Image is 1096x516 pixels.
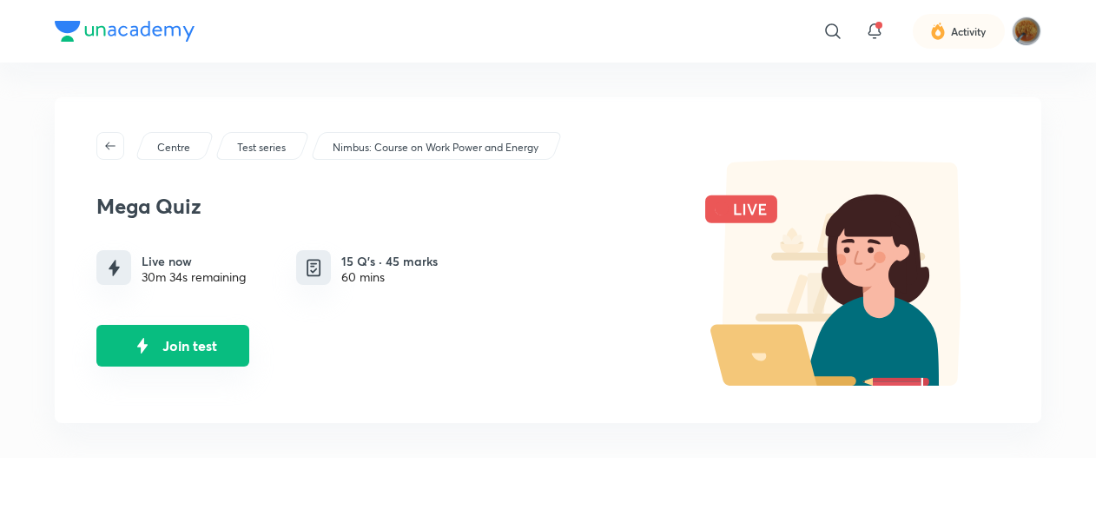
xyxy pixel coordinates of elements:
img: live-icon [129,333,155,359]
img: activity [930,21,946,42]
a: Nimbus: Course on Work Power and Energy [330,140,542,155]
h3: Mega Quiz [96,194,678,219]
p: Test series [237,140,286,155]
img: Vartika tiwary uttarpradesh [1012,17,1041,46]
img: live [687,160,1000,386]
img: Company Logo [55,21,195,42]
h6: Live now [142,252,246,270]
div: 30m 34s remaining [142,270,246,284]
p: Centre [157,140,190,155]
a: Centre [155,140,194,155]
img: quiz info [303,257,325,279]
div: 60 mins [341,270,438,284]
h6: 15 Q’s · 45 marks [341,252,438,270]
a: Test series [234,140,289,155]
img: live-icon [103,257,125,279]
button: Join test [96,325,249,367]
p: Nimbus: Course on Work Power and Energy [333,140,538,155]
